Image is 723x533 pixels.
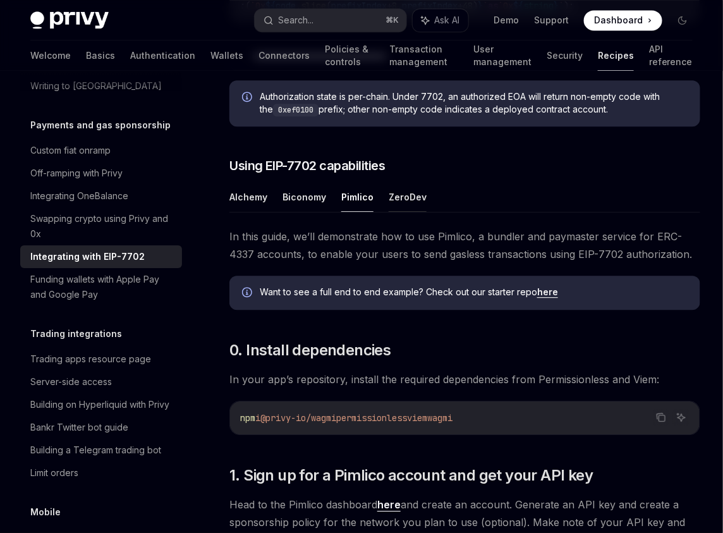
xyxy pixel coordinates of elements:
a: Swapping crypto using Privy and 0x [20,207,182,245]
span: wagmi [427,412,453,424]
span: In this guide, we’ll demonstrate how to use Pimlico, a bundler and paymaster service for ERC-4337... [229,228,700,263]
span: @privy-io/wagmi [260,412,336,424]
button: Toggle dark mode [672,10,693,30]
div: Server-side access [30,374,112,389]
span: permissionless [336,412,407,424]
a: Policies & controls [325,40,374,71]
a: Integrating OneBalance [20,185,182,207]
a: Transaction management [389,40,458,71]
button: Ask AI [413,9,468,32]
svg: Info [242,92,255,104]
a: Demo [494,14,519,27]
button: Biconomy [283,182,326,212]
a: Connectors [258,40,310,71]
span: 1. Sign up for a Pimlico account and get your API key [229,465,593,486]
span: In your app’s repository, install the required dependencies from Permissionless and Viem: [229,371,700,388]
a: API reference [649,40,693,71]
a: Building on Hyperliquid with Privy [20,393,182,416]
button: ZeroDev [389,182,427,212]
span: Authorization state is per-chain. Under 7702, an authorized EOA will return non-empty code with t... [260,90,688,116]
span: Dashboard [594,14,643,27]
a: Authentication [130,40,195,71]
a: here [537,286,558,298]
a: Wallets [210,40,243,71]
span: 0. Install dependencies [229,340,391,360]
button: Search...⌘K [255,9,407,32]
a: Limit orders [20,462,182,484]
div: Funding wallets with Apple Pay and Google Pay [30,272,174,302]
button: Pimlico [341,182,374,212]
button: Ask AI [673,409,690,426]
span: Using EIP-7702 capabilities [229,157,386,175]
span: i [255,412,260,424]
code: 0xef0100 [273,104,319,116]
span: viem [407,412,427,424]
a: Server-side access [20,371,182,393]
img: dark logo [30,11,109,29]
a: Off-ramping with Privy [20,162,182,185]
a: Recipes [598,40,634,71]
span: Want to see a full end to end example? Check out our starter repo [260,286,688,298]
a: Bankr Twitter bot guide [20,416,182,439]
button: Copy the contents from the code block [653,409,669,426]
a: Dashboard [584,10,662,30]
div: Swapping crypto using Privy and 0x [30,211,174,242]
div: Off-ramping with Privy [30,166,123,181]
div: Trading apps resource page [30,352,151,367]
span: npm [240,412,255,424]
button: Alchemy [229,182,267,212]
div: Custom fiat onramp [30,143,111,158]
a: User management [473,40,532,71]
a: Security [547,40,583,71]
div: Building a Telegram trading bot [30,443,161,458]
div: Search... [279,13,314,28]
h5: Mobile [30,505,61,520]
span: ⌘ K [386,15,399,25]
a: Funding wallets with Apple Pay and Google Pay [20,268,182,306]
a: Basics [86,40,115,71]
div: Bankr Twitter bot guide [30,420,128,435]
span: Ask AI [434,14,459,27]
a: here [377,498,401,512]
a: Trading apps resource page [20,348,182,371]
div: Integrating with EIP-7702 [30,249,145,264]
h5: Trading integrations [30,326,122,341]
div: Limit orders [30,465,78,481]
svg: Info [242,287,255,300]
a: Building a Telegram trading bot [20,439,182,462]
a: Custom fiat onramp [20,139,182,162]
a: Support [534,14,569,27]
div: Integrating OneBalance [30,188,128,204]
a: Integrating with EIP-7702 [20,245,182,268]
h5: Payments and gas sponsorship [30,118,171,133]
a: Welcome [30,40,71,71]
div: Building on Hyperliquid with Privy [30,397,169,412]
